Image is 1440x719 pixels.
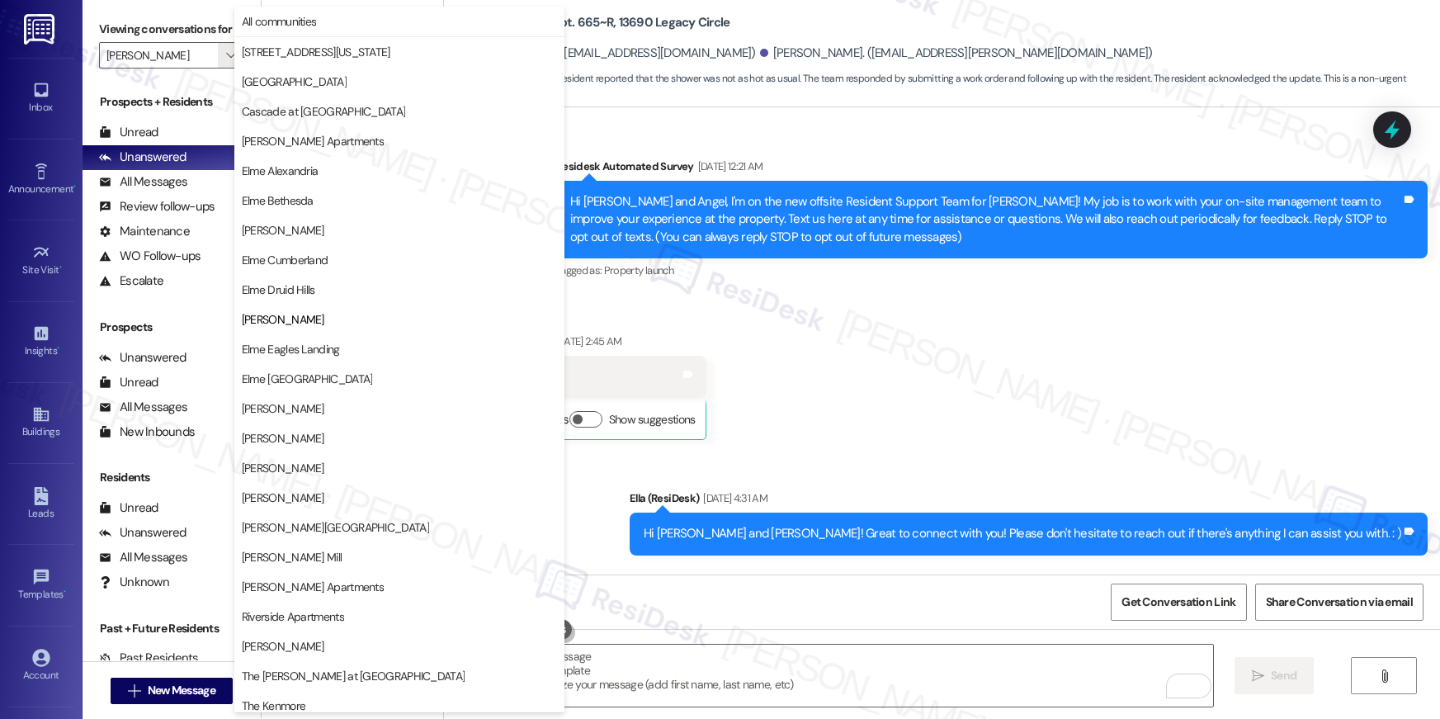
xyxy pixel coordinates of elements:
div: Past Residents [99,650,199,667]
span: Riverside Apartments [242,608,344,625]
button: Share Conversation via email [1255,584,1423,621]
a: Insights • [8,319,74,364]
span: Elme Cumberland [242,252,328,268]
div: Unread [99,124,158,141]
i:  [128,684,140,698]
span: Elme Druid Hills [242,281,315,298]
div: Residents [83,469,261,486]
div: All Messages [99,549,187,566]
span: • [73,181,76,192]
span: Elme Eagles Landing [242,341,340,357]
span: [PERSON_NAME] [242,638,324,655]
span: New Message [148,682,215,699]
span: [PERSON_NAME] Mill [242,549,342,565]
input: All communities [106,42,218,69]
div: [DATE] 2:45 AM [551,333,622,350]
div: Prospects + Residents [83,93,261,111]
span: The [PERSON_NAME] at [GEOGRAPHIC_DATA] [242,668,465,684]
span: [PERSON_NAME] [242,460,324,476]
div: Unread [99,374,158,391]
span: • [64,586,66,598]
a: Buildings [8,400,74,445]
span: [PERSON_NAME] Apartments [242,579,384,595]
span: Cascade at [GEOGRAPHIC_DATA] [242,103,405,120]
span: Elme Bethesda [242,192,314,209]
span: [PERSON_NAME] [242,430,324,447]
span: Elme Alexandria [242,163,319,179]
a: Inbox [8,76,74,121]
div: Prospects [83,319,261,336]
div: [DATE] 4:31 AM [699,490,767,507]
label: Show suggestions [609,411,696,428]
span: [STREET_ADDRESS][US_STATE] [242,44,390,60]
div: Unread [99,499,158,517]
textarea: To enrich screen reader interactions, please activate Accessibility in Grammarly extension settings [468,645,1213,707]
div: Unanswered [99,149,186,166]
i:  [1252,669,1264,683]
div: Unknown [99,574,169,591]
span: [GEOGRAPHIC_DATA] [242,73,347,90]
div: [DATE] 12:21 AM [694,158,763,175]
b: [PERSON_NAME]: Apt. 665~R, 13690 Legacy Circle [452,14,729,31]
div: Review follow-ups [99,198,215,215]
i:  [226,49,235,62]
i:  [1378,669,1390,683]
div: Unanswered [99,349,186,367]
span: [PERSON_NAME] Apartments [242,133,384,149]
img: ResiDesk Logo [24,14,58,45]
span: • [57,343,59,354]
div: Past + Future Residents [83,620,261,637]
a: Leads [8,482,74,527]
span: Elme [GEOGRAPHIC_DATA] [242,371,373,387]
a: Account [8,644,74,688]
div: All Messages [99,173,187,191]
div: Hi [PERSON_NAME] and [PERSON_NAME]! Great to connect with you! Please don't hesitate to reach out... [644,525,1401,542]
div: All Messages [99,399,187,416]
span: Property launch [604,263,673,277]
span: [PERSON_NAME] [242,490,324,506]
div: [PERSON_NAME] [469,333,706,356]
div: Maintenance [99,223,190,240]
span: Get Conversation Link [1121,594,1235,611]
div: Unanswered [99,524,186,542]
span: [PERSON_NAME] [242,311,324,328]
div: Escalate [99,272,163,290]
label: Viewing conversations for [99,17,244,42]
div: Residesk Automated Survey [556,158,1428,181]
span: [PERSON_NAME] [242,400,324,417]
a: Site Visit • [8,239,74,283]
span: : The resident reported that the shower was not as hot as usual. The team responded by submitting... [452,70,1440,106]
div: New Inbounds [99,423,195,441]
span: • [59,262,62,273]
span: All communities [242,13,317,30]
button: Get Conversation Link [1111,584,1246,621]
button: New Message [111,678,233,704]
div: [PERSON_NAME]. ([EMAIL_ADDRESS][PERSON_NAME][DOMAIN_NAME]) [760,45,1153,62]
div: Hi [PERSON_NAME] and Angel, I'm on the new offsite Resident Support Team for [PERSON_NAME]! My jo... [570,193,1401,246]
div: WO Follow-ups [99,248,201,265]
div: Tagged as: [556,258,1428,282]
span: [PERSON_NAME] [242,222,324,239]
div: [PERSON_NAME]. ([EMAIL_ADDRESS][DOMAIN_NAME]) [452,45,756,62]
a: Templates • [8,563,74,608]
div: Ella (ResiDesk) [630,490,1428,513]
button: Send [1235,657,1315,694]
span: Share Conversation via email [1266,594,1413,611]
span: The Kenmore [242,698,305,714]
span: Send [1271,667,1296,684]
span: [PERSON_NAME][GEOGRAPHIC_DATA] [242,519,429,536]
